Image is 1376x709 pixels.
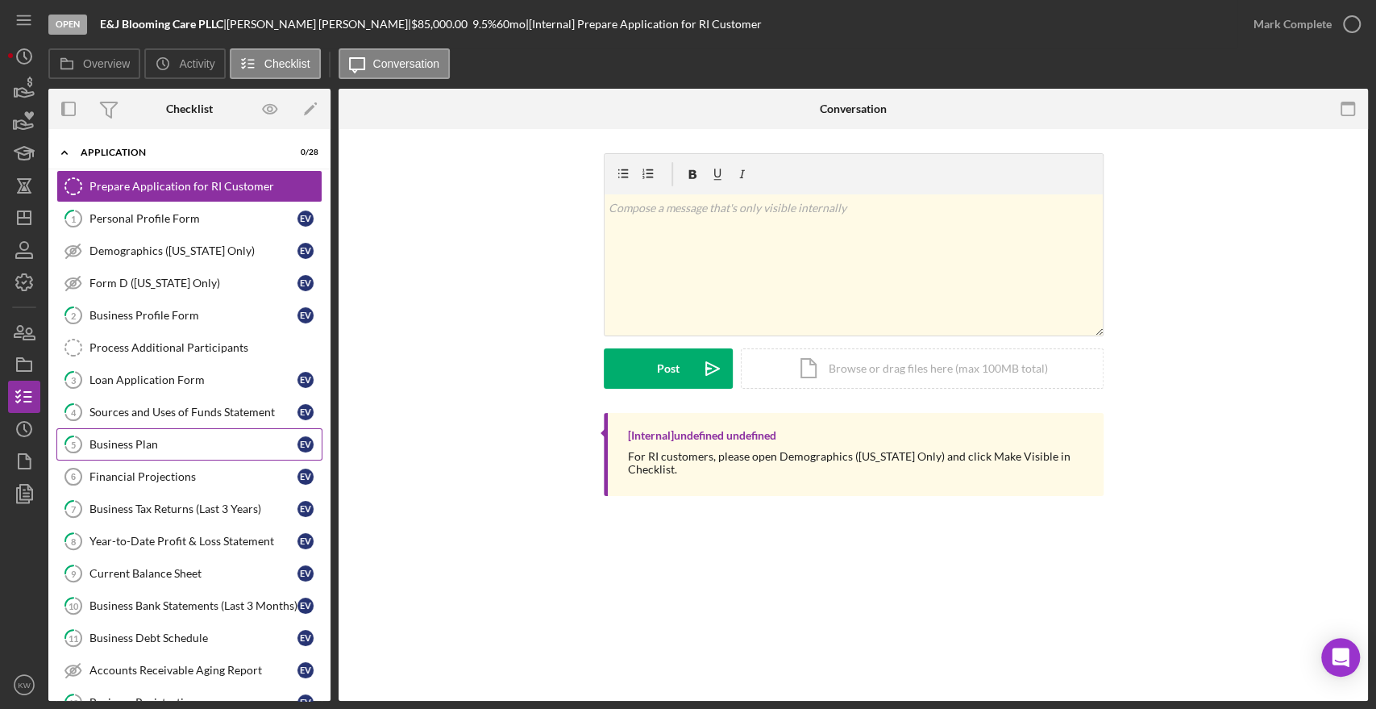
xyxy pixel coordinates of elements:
div: Year-to-Date Profit & Loss Statement [89,535,297,548]
div: E V [297,436,314,453]
div: Checklist [166,102,213,115]
a: Demographics ([US_STATE] Only)EV [56,235,322,267]
label: Overview [83,57,130,70]
button: KW [8,669,40,701]
div: E V [297,630,314,646]
button: Conversation [339,48,451,79]
tspan: 8 [71,536,76,546]
div: E V [297,565,314,582]
label: Conversation [373,57,440,70]
div: [Internal] undefined undefined [628,429,776,442]
a: 6Financial ProjectionsEV [56,461,322,493]
div: | [100,18,227,31]
a: Accounts Receivable Aging ReportEV [56,654,322,686]
div: Demographics ([US_STATE] Only) [89,244,297,257]
div: Post [657,348,680,389]
tspan: 3 [71,374,76,385]
tspan: 12 [69,697,78,707]
div: Open Intercom Messenger [1321,638,1360,677]
button: Mark Complete [1237,8,1368,40]
a: Form D ([US_STATE] Only)EV [56,267,322,299]
b: E&J Blooming Care PLLC [100,17,223,31]
div: Loan Application Form [89,373,297,386]
a: 5Business PlanEV [56,428,322,461]
div: Open [48,15,87,35]
a: 4Sources and Uses of Funds StatementEV [56,396,322,428]
div: Business Tax Returns (Last 3 Years) [89,503,297,515]
tspan: 2 [71,310,76,320]
div: E V [297,662,314,678]
div: Application [81,148,278,157]
tspan: 5 [71,439,76,449]
tspan: 10 [69,600,79,611]
div: E V [297,598,314,614]
tspan: 1 [71,213,76,223]
tspan: 6 [71,472,76,482]
div: E V [297,501,314,517]
a: 7Business Tax Returns (Last 3 Years)EV [56,493,322,525]
div: 9.5 % [472,18,497,31]
div: Business Debt Schedule [89,632,297,644]
div: E V [297,275,314,291]
div: Personal Profile Form [89,212,297,225]
a: Process Additional Participants [56,332,322,364]
tspan: 7 [71,503,77,514]
tspan: 9 [71,568,77,578]
button: Checklist [230,48,321,79]
div: Mark Complete [1253,8,1332,40]
a: 1Personal Profile FormEV [56,202,322,235]
label: Checklist [264,57,310,70]
div: Process Additional Participants [89,341,322,354]
a: 9Current Balance SheetEV [56,557,322,590]
div: E V [297,404,314,420]
div: Current Balance Sheet [89,567,297,580]
div: [PERSON_NAME] [PERSON_NAME] | [227,18,411,31]
div: Sources and Uses of Funds Statement [89,406,297,419]
div: Prepare Application for RI Customer [89,180,322,193]
button: Overview [48,48,140,79]
div: E V [297,469,314,485]
div: Business Profile Form [89,309,297,322]
div: 0 / 28 [289,148,318,157]
div: | [Internal] Prepare Application for RI Customer [526,18,762,31]
a: 10Business Bank Statements (Last 3 Months)EV [56,590,322,622]
a: Prepare Application for RI Customer [56,170,322,202]
tspan: 11 [69,632,78,643]
text: KW [18,681,31,690]
a: 2Business Profile FormEV [56,299,322,332]
div: E V [297,372,314,388]
div: $85,000.00 [411,18,472,31]
a: 8Year-to-Date Profit & Loss StatementEV [56,525,322,557]
a: 11Business Debt ScheduleEV [56,622,322,654]
label: Activity [179,57,214,70]
div: E V [297,307,314,323]
tspan: 4 [71,407,77,417]
div: E V [297,533,314,549]
div: Business Bank Statements (Last 3 Months) [89,599,297,612]
button: Activity [144,48,225,79]
div: Form D ([US_STATE] Only) [89,277,297,290]
div: Business Registration [89,696,297,709]
button: Post [604,348,733,389]
div: E V [297,211,314,227]
div: 60 mo [497,18,526,31]
div: For RI customers, please open Demographics ([US_STATE] Only) and click Make Visible in Checklist. [628,450,1087,476]
div: Accounts Receivable Aging Report [89,664,297,677]
div: E V [297,243,314,259]
div: Conversation [820,102,887,115]
div: Financial Projections [89,470,297,483]
a: 3Loan Application FormEV [56,364,322,396]
div: Business Plan [89,438,297,451]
